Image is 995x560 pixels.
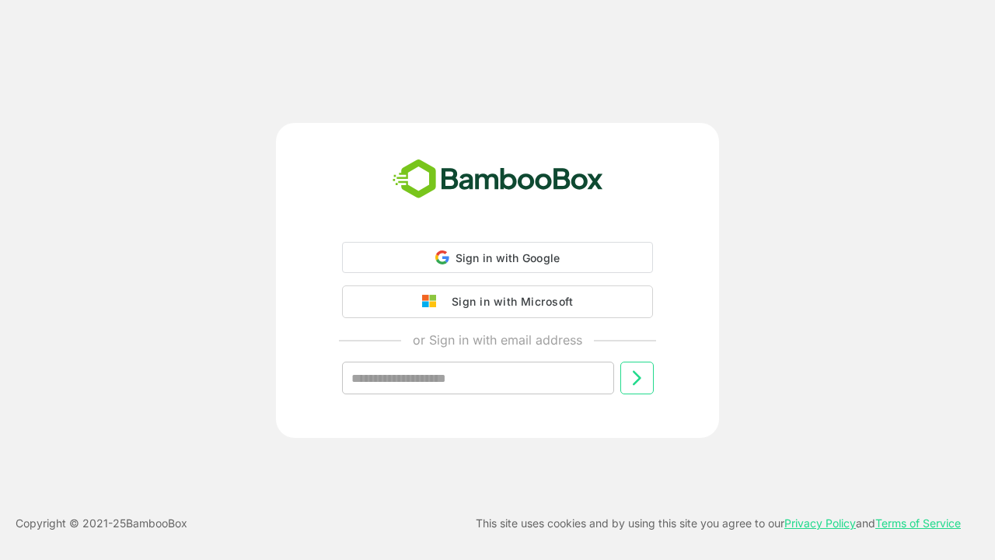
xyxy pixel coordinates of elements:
p: Copyright © 2021- 25 BambooBox [16,514,187,533]
button: Sign in with Microsoft [342,285,653,318]
p: This site uses cookies and by using this site you agree to our and [476,514,961,533]
a: Privacy Policy [784,516,856,530]
img: bamboobox [384,154,612,205]
span: Sign in with Google [456,251,560,264]
div: Sign in with Google [342,242,653,273]
a: Terms of Service [875,516,961,530]
img: google [422,295,444,309]
p: or Sign in with email address [413,331,582,349]
div: Sign in with Microsoft [444,292,573,312]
